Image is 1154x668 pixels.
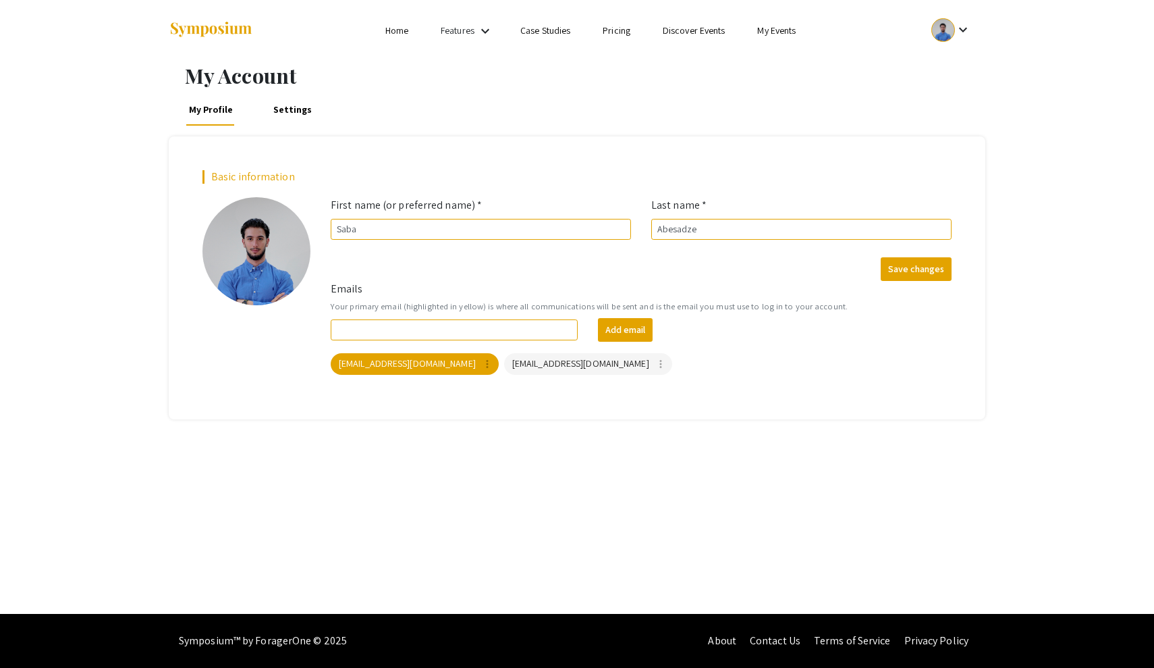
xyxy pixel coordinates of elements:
a: Settings [270,93,314,126]
a: My Profile [186,93,236,126]
mat-chip: [EMAIL_ADDRESS][DOMAIN_NAME] [331,353,499,375]
a: Features [441,24,474,36]
a: Home [385,24,408,36]
label: Last name * [651,197,707,213]
div: Symposium™ by ForagerOne © 2025 [179,614,347,668]
a: Contact Us [750,634,800,648]
a: Discover Events [663,24,725,36]
mat-icon: Expand Features list [477,23,493,39]
a: About [708,634,736,648]
button: Add email [598,318,653,342]
a: Terms of Service [814,634,891,648]
a: Privacy Policy [904,634,968,648]
h2: Basic information [202,170,952,183]
small: Your primary email (highlighted in yellow) is where all communications will be sent and is the em... [331,300,952,313]
img: Symposium by ForagerOne [169,21,253,39]
mat-chip: [EMAIL_ADDRESS][DOMAIN_NAME] [504,353,672,375]
a: My Events [757,24,796,36]
mat-chip-list: Your emails [331,351,952,378]
label: First name (or preferred name) * [331,197,482,213]
mat-icon: more_vert [481,358,493,370]
a: Pricing [603,24,630,36]
mat-icon: more_vert [655,358,667,370]
app-email-chip: Your primary email [328,351,501,378]
button: Expand account dropdown [917,15,985,45]
button: Save changes [881,257,952,281]
a: Case Studies [520,24,570,36]
mat-icon: Expand account dropdown [955,22,971,38]
h1: My Account [185,63,985,88]
label: Emails [331,281,363,297]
